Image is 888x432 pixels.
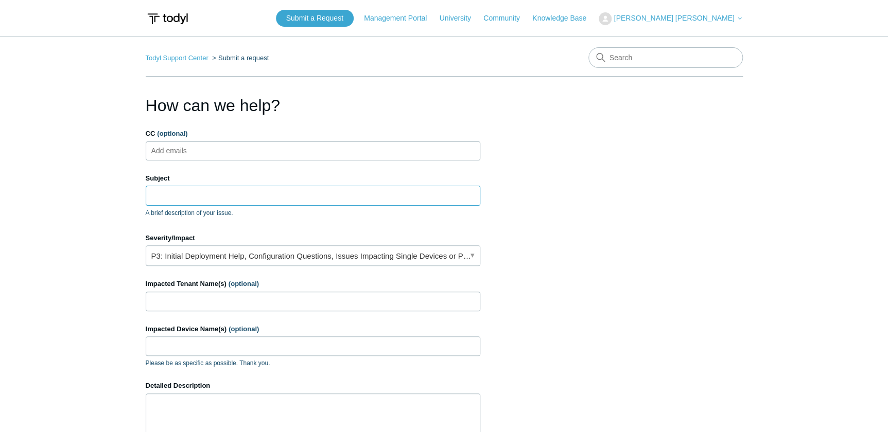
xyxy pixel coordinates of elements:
a: Submit a Request [276,10,354,27]
button: [PERSON_NAME] [PERSON_NAME] [599,12,742,25]
a: Community [483,13,530,24]
a: Management Portal [364,13,437,24]
label: CC [146,129,480,139]
h1: How can we help? [146,93,480,118]
li: Todyl Support Center [146,54,211,62]
label: Impacted Device Name(s) [146,324,480,334]
a: Todyl Support Center [146,54,208,62]
a: University [439,13,481,24]
a: P3: Initial Deployment Help, Configuration Questions, Issues Impacting Single Devices or Past Out... [146,245,480,266]
span: [PERSON_NAME] [PERSON_NAME] [614,14,734,22]
span: (optional) [157,130,187,137]
span: (optional) [229,280,259,287]
label: Severity/Impact [146,233,480,243]
span: (optional) [229,325,259,333]
input: Search [588,47,743,68]
img: Todyl Support Center Help Center home page [146,9,189,28]
label: Detailed Description [146,381,480,391]
p: A brief description of your issue. [146,208,480,218]
input: Add emails [147,143,208,158]
a: Knowledge Base [532,13,597,24]
label: Impacted Tenant Name(s) [146,279,480,289]
li: Submit a request [210,54,269,62]
label: Subject [146,173,480,184]
p: Please be as specific as possible. Thank you. [146,358,480,368]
